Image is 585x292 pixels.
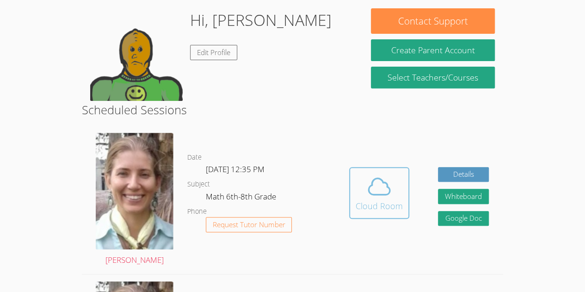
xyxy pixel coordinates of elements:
[371,67,494,88] a: Select Teachers/Courses
[187,152,202,163] dt: Date
[96,133,173,267] a: [PERSON_NAME]
[206,217,292,232] button: Request Tutor Number
[438,211,489,226] a: Google Doc
[96,133,173,249] img: Screenshot%202024-09-06%20202226%20-%20Cropped.png
[206,190,278,206] dd: Math 6th-8th Grade
[187,206,207,217] dt: Phone
[213,221,285,228] span: Request Tutor Number
[90,8,183,101] img: default.png
[187,179,210,190] dt: Subject
[190,8,332,32] h1: Hi, [PERSON_NAME]
[206,164,265,174] span: [DATE] 12:35 PM
[438,167,489,182] a: Details
[371,39,494,61] button: Create Parent Account
[371,8,494,34] button: Contact Support
[356,199,403,212] div: Cloud Room
[349,167,409,219] button: Cloud Room
[82,101,503,118] h2: Scheduled Sessions
[190,45,237,60] a: Edit Profile
[438,189,489,204] button: Whiteboard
